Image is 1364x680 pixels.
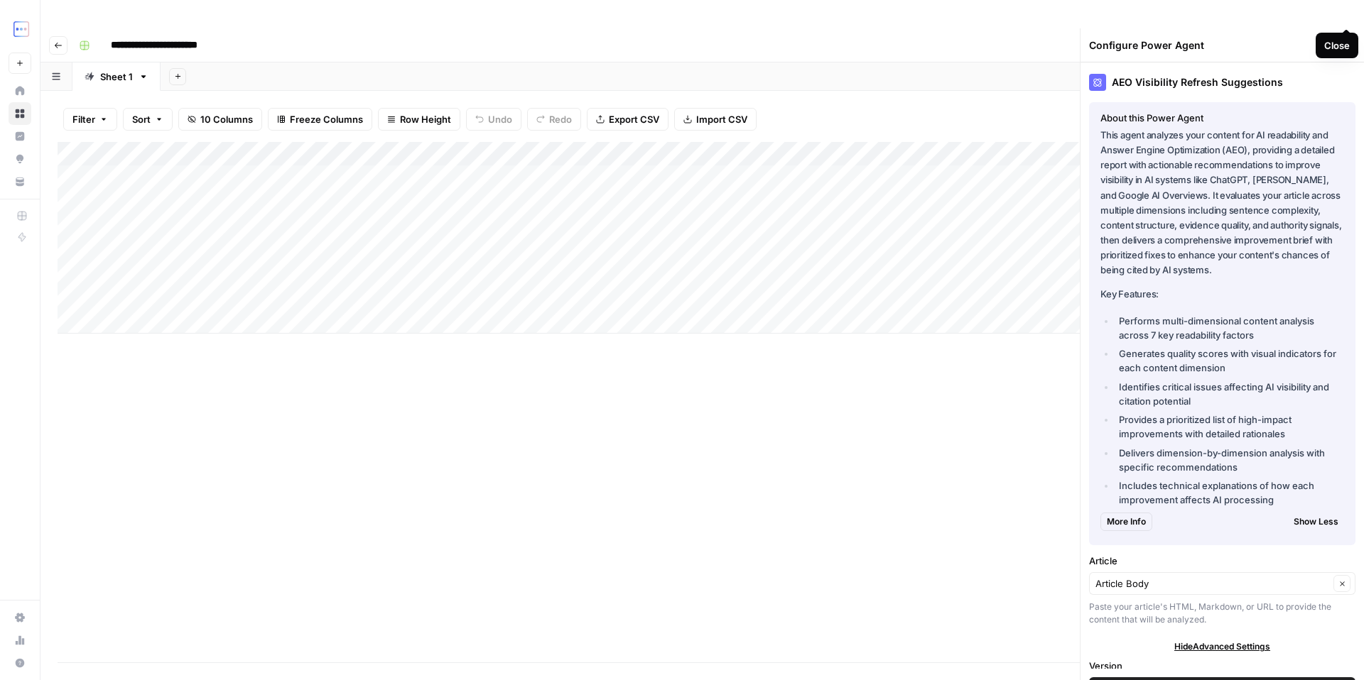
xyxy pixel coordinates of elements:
button: Filter [63,108,117,131]
button: Show Less [1288,512,1344,531]
a: Settings [9,606,31,629]
span: Hide Advanced Settings [1174,640,1270,653]
a: Opportunities [9,148,31,170]
a: Sheet 1 [72,62,161,91]
span: Show Less [1294,515,1338,528]
span: 10 Columns [200,112,253,126]
span: More Info [1107,515,1146,528]
button: Redo [527,108,581,131]
li: Delivers dimension-by-dimension analysis with specific recommendations [1115,446,1344,474]
li: Provides a prioritized list of high-impact improvements with detailed rationales [1115,412,1344,441]
span: Undo [488,112,512,126]
button: Export CSV [587,108,669,131]
span: Import CSV [696,112,747,126]
button: Undo [466,108,521,131]
span: Filter [72,112,95,126]
li: Performs multi-dimensional content analysis across 7 key readability factors [1115,314,1344,342]
button: Workspace: TripleDart [9,11,31,47]
a: Browse [9,102,31,125]
input: Article Body [1095,576,1329,591]
li: Identifies critical issues affecting AI visibility and citation potential [1115,380,1344,408]
button: Row Height [378,108,460,131]
a: Your Data [9,170,31,193]
li: Includes technical explanations of how each improvement affects AI processing [1115,478,1344,507]
div: AEO Visibility Refresh Suggestions [1089,74,1355,91]
span: Export CSV [609,112,659,126]
a: Home [9,79,31,102]
button: Sort [123,108,173,131]
label: Article [1089,554,1355,568]
div: Close [1324,38,1350,53]
span: Freeze Columns [290,112,363,126]
li: Generates quality scores with visual indicators for each content dimension [1115,346,1344,375]
button: Freeze Columns [268,108,372,131]
label: Version [1089,659,1355,673]
span: Row Height [400,112,451,126]
img: TripleDart Logo [9,16,34,42]
div: Paste your article's HTML, Markdown, or URL to provide the content that will be analyzed. [1089,601,1355,626]
div: About this Power Agent [1100,111,1344,125]
a: Insights [9,125,31,148]
p: This agent analyzes your content for AI readability and Answer Engine Optimization (AEO), providi... [1100,128,1344,278]
button: 10 Columns [178,108,262,131]
div: Sheet 1 [100,70,133,84]
button: Import CSV [674,108,757,131]
a: Usage [9,629,31,652]
span: Redo [549,112,572,126]
button: More Info [1100,512,1152,531]
p: Key Features: [1100,287,1344,302]
button: Help + Support [9,652,31,674]
span: Sort [132,112,151,126]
